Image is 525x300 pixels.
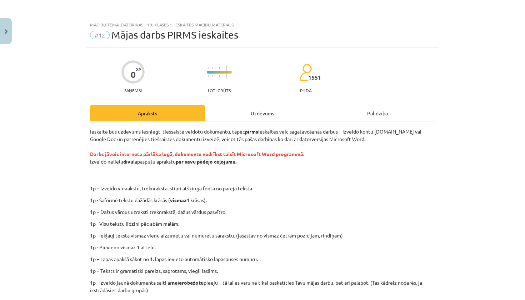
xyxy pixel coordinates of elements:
strong: Darbs jāveic interneta pārlūka logā, dokumentu nedrīkst taisīt Microsoft Word programmā. [90,151,304,157]
img: icon-short-line-57e1e144782c952c97e751825c79c345078a6d821885a25fce030b3d8c18986b.svg [208,67,209,69]
p: pilda [300,88,311,93]
div: Mācību tēma: Datorikas - 10. klases 1. ieskaites mācību materiāls [90,22,435,27]
div: Apraksts [90,105,205,121]
img: icon-long-line-d9ea69661e0d244f92f715978eff75569469978d946b2353a9bb055b3ed8787d.svg [226,65,227,79]
img: students-c634bb4e5e11cddfef0936a35e636f08e4e9abd3cc4e673bd6f9a4125e45ecb1.svg [299,64,312,81]
strong: neierobežotu [172,279,204,286]
p: 1p – Izveido virsrakstu, treknrakstā, stipri atšķirīgā fontā no pārējā teksta. [130,185,442,192]
p: 1p – Lapas apakšā sākot no 1. lapas ievieto automātisko lapaspuses numuru. [90,255,435,263]
img: icon-short-line-57e1e144782c952c97e751825c79c345078a6d821885a25fce030b3d8c18986b.svg [230,67,230,69]
span: XP [136,67,141,71]
p: 1p - Saformē tekstu dažādās krāsās ( 4 krāsas). [90,196,435,204]
strong: pirms [245,128,258,135]
p: 1p – Teksts ir gramatiski pareizs, saprotams, viegli lasāms. [90,267,435,275]
p: Ieskaitē būs uzdevums iesniegt tiešsaistē veidotu dokumentu, tāpēc ieskaites veic sagatavošanās d... [90,128,435,180]
strong: par savu pēdējo ceļojumu. [176,158,236,165]
img: icon-short-line-57e1e144782c952c97e751825c79c345078a6d821885a25fce030b3d8c18986b.svg [219,67,220,69]
img: icon-short-line-57e1e144782c952c97e751825c79c345078a6d821885a25fce030b3d8c18986b.svg [212,67,212,69]
p: 1p - Visu tekstu līdzini pēc abām malām. [90,220,435,227]
span: 1551 [308,74,321,81]
img: icon-short-line-57e1e144782c952c97e751825c79c345078a6d821885a25fce030b3d8c18986b.svg [212,75,212,77]
span: #12 [90,31,110,39]
div: 0 [131,70,136,80]
p: 1p – Dažus vārdus uzraksti treknrakstā, dažus vārdus pasvītro. [90,208,435,216]
p: 1p - Izveido jaunā dokumenta saiti ar pieeju – tā lai es varu ne tikai paskatīties Tavu mājas dar... [90,279,435,294]
div: Palīdzība [320,105,435,121]
p: Saņemsi [121,88,145,93]
div: Uzdevums [205,105,320,121]
img: icon-short-line-57e1e144782c952c97e751825c79c345078a6d821885a25fce030b3d8c18986b.svg [208,75,209,77]
img: icon-short-line-57e1e144782c952c97e751825c79c345078a6d821885a25fce030b3d8c18986b.svg [230,75,230,77]
p: Ļoti grūts [208,88,231,93]
p: 1p - Iekļauj tekstā vismaz vienu aizzīmētu vai numurētu sarakstu. (jāsastāv no vismaz četrām pozī... [90,232,435,239]
img: icon-short-line-57e1e144782c952c97e751825c79c345078a6d821885a25fce030b3d8c18986b.svg [219,75,220,77]
strong: vismaz [170,197,186,203]
span: Mājas darbs PIRMS ieskaites [111,29,238,41]
strong: divu [123,158,133,165]
p: 1p - Pievieno vismaz 1 attēlu. [90,244,435,251]
img: icon-close-lesson-0947bae3869378f0d4975bcd49f059093ad1ed9edebbc8119c70593378902aed.svg [5,29,7,34]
